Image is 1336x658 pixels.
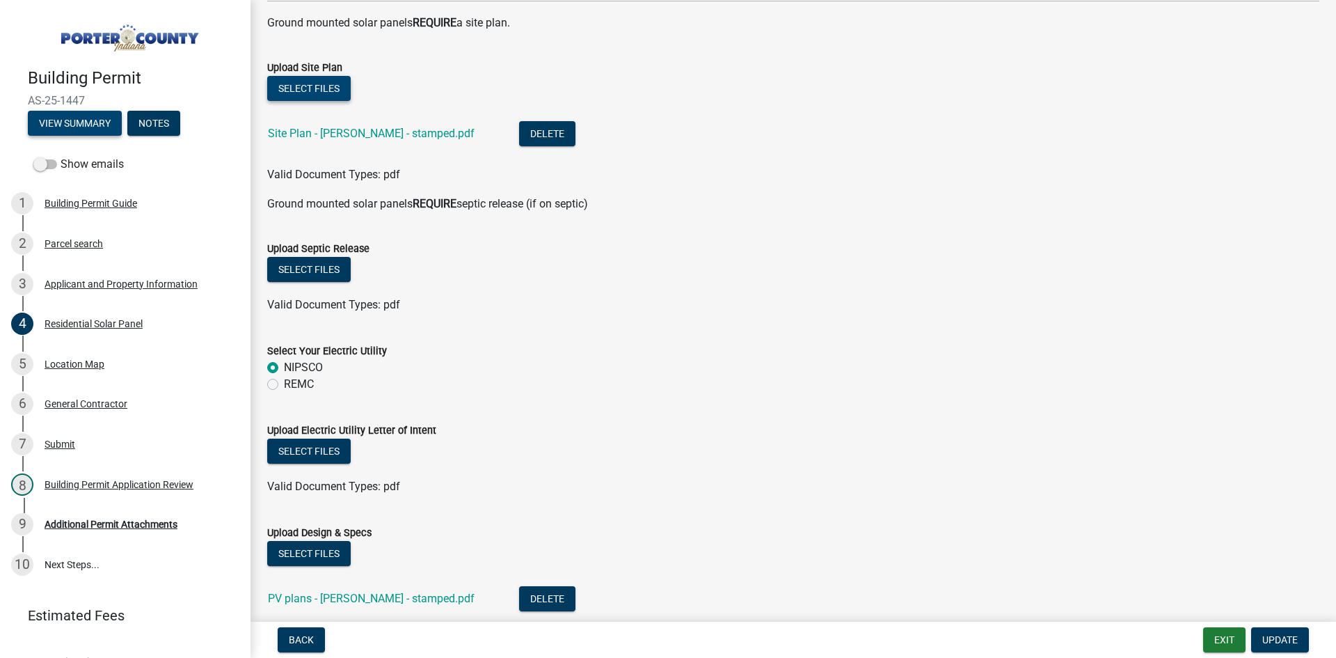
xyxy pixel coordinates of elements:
[45,359,104,369] div: Location Map
[45,319,143,329] div: Residential Solar Panel
[11,433,33,455] div: 7
[127,111,180,136] button: Notes
[267,244,369,254] label: Upload Septic Release
[267,528,372,538] label: Upload Design & Specs
[267,541,351,566] button: Select files
[28,68,239,88] h4: Building Permit
[289,634,314,645] span: Back
[1203,627,1246,652] button: Exit
[267,196,1319,212] p: Ground mounted solar panels septic release (if on septic)
[28,118,122,130] wm-modal-confirm: Summary
[284,376,314,393] label: REMC
[268,127,475,140] a: Site Plan - [PERSON_NAME] - stamped.pdf
[267,15,1319,31] p: Ground mounted solar panels a site plan.
[45,279,198,289] div: Applicant and Property Information
[11,393,33,415] div: 6
[284,359,323,376] label: NIPSCO
[413,16,456,29] strong: REQUIRE
[267,347,387,357] label: Select Your Electric Utility
[267,257,351,282] button: Select files
[33,156,124,173] label: Show emails
[267,76,351,101] button: Select files
[28,111,122,136] button: View Summary
[267,480,400,493] span: Valid Document Types: pdf
[45,399,127,409] div: General Contractor
[11,233,33,255] div: 2
[11,513,33,535] div: 9
[267,298,400,311] span: Valid Document Types: pdf
[413,197,456,210] strong: REQUIRE
[45,439,75,449] div: Submit
[11,273,33,295] div: 3
[45,239,103,249] div: Parcel search
[11,602,228,629] a: Estimated Fees
[267,168,400,181] span: Valid Document Types: pdf
[11,313,33,335] div: 4
[519,121,575,146] button: Delete
[11,353,33,375] div: 5
[28,94,223,107] span: AS-25-1447
[45,198,137,208] div: Building Permit Guide
[11,192,33,214] div: 1
[45,480,193,489] div: Building Permit Application Review
[28,15,228,54] img: Porter County, Indiana
[519,593,575,606] wm-modal-confirm: Delete Document
[127,118,180,130] wm-modal-confirm: Notes
[1251,627,1309,652] button: Update
[268,592,475,605] a: PV plans - [PERSON_NAME] - stamped.pdf
[267,439,351,464] button: Select files
[11,473,33,496] div: 8
[519,586,575,611] button: Delete
[519,128,575,141] wm-modal-confirm: Delete Document
[267,63,342,73] label: Upload Site Plan
[267,426,436,436] label: Upload Electric Utility Letter of Intent
[45,519,177,529] div: Additional Permit Attachments
[11,554,33,576] div: 10
[1262,634,1298,645] span: Update
[278,627,325,652] button: Back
